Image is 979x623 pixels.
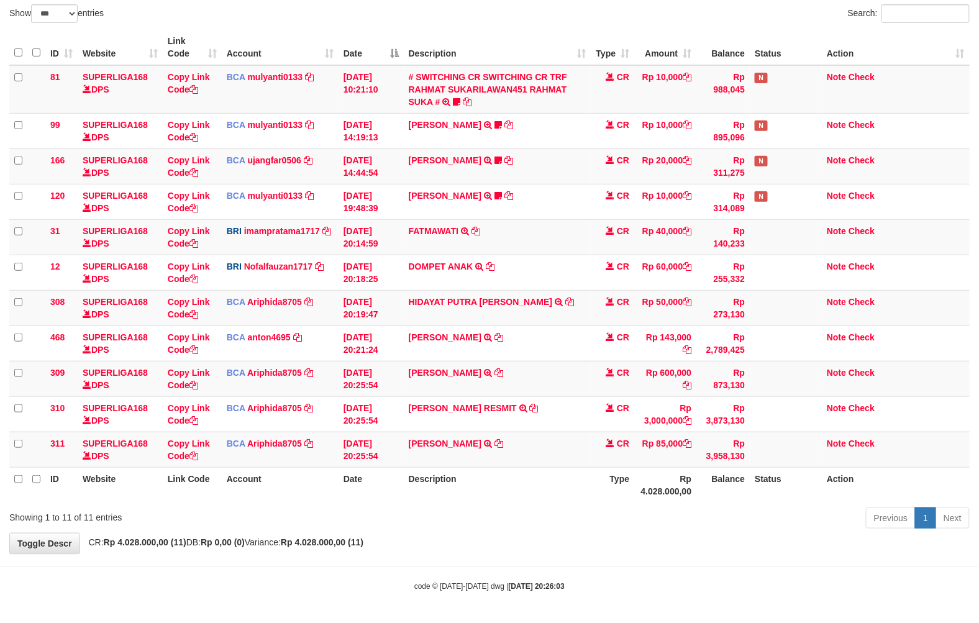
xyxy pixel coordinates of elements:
[634,30,696,65] th: Amount: activate to sort column ascending
[281,537,363,547] strong: Rp 4.028.000,00 (11)
[322,226,331,236] a: Copy imampratama1717 to clipboard
[248,155,301,165] a: ujangfar0506
[9,4,104,23] label: Show entries
[50,155,65,165] span: 166
[83,120,148,130] a: SUPERLIGA168
[9,506,399,524] div: Showing 1 to 11 of 11 entries
[227,439,245,448] span: BCA
[293,332,302,342] a: Copy anton4695 to clipboard
[565,297,574,307] a: Copy HIDAYAT PUTRA SETI to clipboard
[339,255,404,290] td: [DATE] 20:18:25
[104,537,186,547] strong: Rp 4.028.000,00 (11)
[339,325,404,361] td: [DATE] 20:21:24
[305,191,314,201] a: Copy mulyanti0133 to clipboard
[50,368,65,378] span: 309
[409,297,553,307] a: HIDAYAT PUTRA [PERSON_NAME]
[755,191,767,202] span: Has Note
[683,155,691,165] a: Copy Rp 20,000 to clipboard
[78,184,163,219] td: DPS
[222,30,339,65] th: Account: activate to sort column ascending
[696,113,750,148] td: Rp 895,096
[83,72,148,82] a: SUPERLIGA168
[168,403,210,425] a: Copy Link Code
[696,396,750,432] td: Rp 3,873,130
[50,332,65,342] span: 468
[227,297,245,307] span: BCA
[409,72,567,107] a: # SWITCHING CR SWITCHING CR TRF RAHMAT SUKARILAWAN451 RAHMAT SUKA #
[409,368,481,378] a: [PERSON_NAME]
[827,226,846,236] a: Note
[827,261,846,271] a: Note
[683,345,691,355] a: Copy Rp 143,000 to clipboard
[78,148,163,184] td: DPS
[78,432,163,467] td: DPS
[78,361,163,396] td: DPS
[866,507,916,529] a: Previous
[83,191,148,201] a: SUPERLIGA168
[315,261,324,271] a: Copy Nofalfauzan1717 to clipboard
[50,297,65,307] span: 308
[78,30,163,65] th: Website: activate to sort column ascending
[339,184,404,219] td: [DATE] 19:48:39
[409,226,458,236] a: FATMAWATI
[634,184,696,219] td: Rp 10,000
[404,467,591,502] th: Description
[247,297,302,307] a: Ariphida8705
[339,219,404,255] td: [DATE] 20:14:59
[617,120,629,130] span: CR
[50,403,65,413] span: 310
[634,148,696,184] td: Rp 20,000
[617,191,629,201] span: CR
[168,226,210,248] a: Copy Link Code
[83,439,148,448] a: SUPERLIGA168
[168,72,210,94] a: Copy Link Code
[696,65,750,114] td: Rp 988,045
[78,325,163,361] td: DPS
[849,368,875,378] a: Check
[50,72,60,82] span: 81
[696,290,750,325] td: Rp 273,130
[305,120,314,130] a: Copy mulyanti0133 to clipboard
[617,72,629,82] span: CR
[696,432,750,467] td: Rp 3,958,130
[339,113,404,148] td: [DATE] 14:19:13
[755,121,767,131] span: Has Note
[168,297,210,319] a: Copy Link Code
[168,439,210,461] a: Copy Link Code
[248,332,291,342] a: anton4695
[849,403,875,413] a: Check
[404,30,591,65] th: Description: activate to sort column ascending
[683,72,691,82] a: Copy Rp 10,000 to clipboard
[304,155,312,165] a: Copy ujangfar0506 to clipboard
[409,261,473,271] a: DOMPET ANAK
[617,297,629,307] span: CR
[248,72,303,82] a: mulyanti0133
[471,226,480,236] a: Copy FATMAWATI to clipboard
[78,255,163,290] td: DPS
[827,155,846,165] a: Note
[339,290,404,325] td: [DATE] 20:19:47
[78,290,163,325] td: DPS
[936,507,970,529] a: Next
[463,97,471,107] a: Copy # SWITCHING CR SWITCHING CR TRF RAHMAT SUKARILAWAN451 RAHMAT SUKA # to clipboard
[45,30,78,65] th: ID: activate to sort column ascending
[304,403,313,413] a: Copy Ariphida8705 to clipboard
[696,148,750,184] td: Rp 311,275
[339,467,404,502] th: Date
[50,191,65,201] span: 120
[409,155,481,165] a: [PERSON_NAME]
[409,332,481,342] a: [PERSON_NAME]
[617,332,629,342] span: CR
[827,72,846,82] a: Note
[50,261,60,271] span: 12
[849,297,875,307] a: Check
[849,332,875,342] a: Check
[509,582,565,591] strong: [DATE] 20:26:03
[617,403,629,413] span: CR
[168,155,210,178] a: Copy Link Code
[50,439,65,448] span: 311
[78,396,163,432] td: DPS
[304,439,313,448] a: Copy Ariphida8705 to clipboard
[50,226,60,236] span: 31
[168,120,210,142] a: Copy Link Code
